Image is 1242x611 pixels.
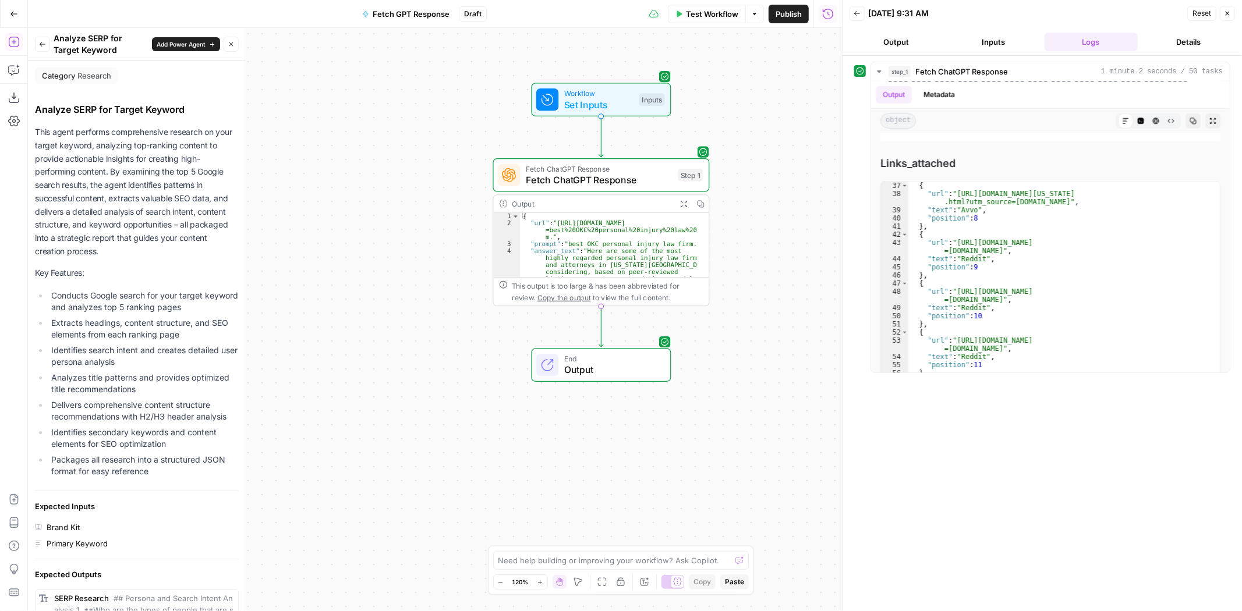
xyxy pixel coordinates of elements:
div: 52 [881,328,908,336]
div: 38 [881,190,908,206]
p: This agent performs comprehensive research on your target keyword, analyzing top-ranking content ... [35,126,239,258]
div: 46 [881,271,908,279]
div: 3 [494,241,521,248]
span: Test Workflow [686,8,738,20]
div: 53 [881,336,908,353]
div: 39 [881,206,908,214]
span: 120% [512,577,529,587]
div: 45 [881,263,908,271]
li: Delivers comprehensive content structure recommendations with H2/H3 header analysis [48,399,239,422]
span: Workflow [564,88,634,99]
button: Reset [1187,6,1216,21]
span: Fetch GPT Response [373,8,450,20]
button: Publish [769,5,809,23]
span: Output [564,363,659,377]
span: Fetch ChatGPT Response [526,173,673,187]
div: 2 [494,220,521,241]
span: Add Power Agent [157,40,206,49]
span: Toggle code folding, rows 1 through 5 [512,213,519,220]
span: Links_attached [880,155,1220,172]
button: Test Workflow [668,5,745,23]
li: Identifies secondary keywords and content elements for SEO optimization [48,427,239,450]
span: Publish [776,8,802,20]
div: 40 [881,214,908,222]
div: 50 [881,312,908,320]
button: Add Power Agent [152,37,220,51]
button: Output [876,86,912,104]
span: SERP Research [54,594,109,603]
div: Output [512,198,671,209]
div: Analyze SERP for Target Keyword [35,102,239,116]
button: Details [1142,33,1236,51]
li: Extracts headings, content structure, and SEO elements from each ranking page [48,317,239,340]
div: Inputs [639,93,664,106]
div: 37 [881,182,908,190]
div: Fetch ChatGPT ResponseFetch ChatGPT ResponseStep 1Output{ "url":"[URL][DOMAIN_NAME] =best%20OKC%2... [493,158,710,306]
div: 43 [881,239,908,255]
button: 1 minute 2 seconds / 50 tasks [871,62,1230,81]
span: Copy [1194,188,1211,198]
div: 41 [881,222,908,230]
span: End [564,353,659,364]
span: object [880,113,916,129]
span: step_1 [889,66,911,77]
div: Back [34,16,51,26]
div: 51 [881,320,908,328]
div: 44 [881,255,908,263]
span: Category [42,70,75,81]
div: 49 [881,304,908,312]
li: Analyzes title patterns and provides optimized title recommendations [48,372,239,395]
div: Brand Kit [47,521,80,533]
div: Primary Keyword [47,538,108,549]
span: Toggle code folding, rows 42 through 46 [901,230,908,239]
div: 42 [881,230,908,239]
span: Reset [1193,8,1211,19]
div: 54 [881,353,908,361]
span: 1 minute 2 seconds / 50 tasks [1101,66,1223,77]
span: Toggle code folding, rows 47 through 51 [901,279,908,287]
span: Research [77,70,111,81]
div: WorkflowSet InputsInputs [493,83,710,116]
div: 47 [881,279,908,287]
button: Logs [1045,33,1138,51]
button: Fetch GPT Response [355,5,457,23]
span: Draft [464,9,482,19]
button: Copy [1179,186,1216,201]
li: Packages all research into a structured JSON format for easy reference [48,454,239,477]
span: Fetch ChatGPT Response [526,163,673,174]
div: 48 [881,287,908,304]
button: Inputs [947,33,1041,51]
g: Edge from step_1 to end [599,307,603,347]
button: Output [850,33,943,51]
span: Fetch ChatGPT Response [915,66,1008,77]
div: Expected Inputs [35,500,239,512]
li: Identifies search intent and creates detailed user persona analysis [48,344,239,368]
div: This output is too large & has been abbreviated for review. to view the full content. [512,280,703,303]
div: 55 [881,361,908,369]
span: Copy [693,577,711,587]
button: Paste [720,574,749,589]
span: Paste [725,577,744,587]
li: Conducts Google search for your target keyword and analyzes top 5 ranking pages [48,290,239,313]
span: Toggle code folding, rows 37 through 41 [901,182,908,190]
div: Expected Outputs [35,569,239,580]
div: 56 [881,369,908,377]
p: Key Features: [35,267,239,280]
span: Copy the output [537,293,590,301]
div: 1 [494,213,521,220]
div: 1 minute 2 seconds / 50 tasks [871,81,1230,372]
g: Edge from start to step_1 [599,116,603,157]
div: Step 1 [678,169,703,182]
span: Set Inputs [564,98,634,112]
div: EndOutput [493,348,710,382]
span: Toggle code folding, rows 52 through 56 [901,328,908,336]
button: Metadata [917,86,962,104]
button: Copy [689,574,716,589]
